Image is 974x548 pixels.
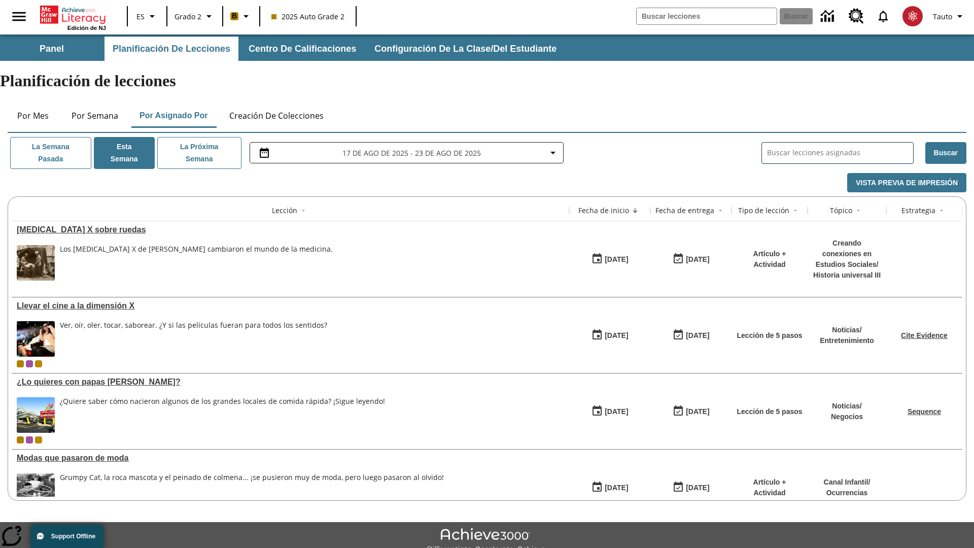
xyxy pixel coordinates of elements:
div: Grumpy Cat, la roca mascota y el peinado de colmena... ¡se pusieron muy de moda, pero luego pasar... [60,473,444,482]
p: Negocios [831,412,863,422]
p: Creando conexiones en Estudios Sociales / [813,238,881,270]
div: OL 2025 Auto Grade 3 [26,360,33,367]
div: Portada [40,4,106,31]
p: Historia universal III [813,270,881,281]
button: 06/30/26: Último día en que podrá accederse la lección [669,478,713,497]
button: Sort [629,204,641,217]
input: Buscar lecciones asignadas [767,146,913,160]
div: Grumpy Cat, la roca mascota y el peinado de colmena... ¡se pusieron muy de moda, pero luego pasar... [60,473,444,509]
button: Abrir el menú lateral [4,2,34,31]
div: Tipo de lección [738,205,789,216]
button: Esta semana [94,137,155,169]
div: Rayos X sobre ruedas [17,225,564,234]
button: Creación de colecciones [221,104,332,128]
div: Clase actual [17,360,24,367]
button: Lenguaje: ES, Selecciona un idioma [131,7,163,25]
button: 07/26/25: Primer día en que estuvo disponible la lección [588,402,632,421]
div: New 2025 class [35,436,42,443]
button: Support Offline [30,525,103,548]
a: Notificaciones [870,3,896,29]
button: La próxima semana [157,137,241,169]
div: Llevar el cine a la dimensión X [17,301,564,311]
button: Perfil/Configuración [929,7,970,25]
button: Por mes [8,104,58,128]
button: 08/20/25: Último día en que podrá accederse la lección [669,250,713,269]
a: Centro de información [815,3,843,30]
a: Portada [40,5,106,25]
div: Ver, oír, oler, tocar, saborear. ¿Y si las películas fueran para todos los sentidos? [60,321,327,357]
button: 07/19/25: Primer día en que estuvo disponible la lección [588,478,632,497]
div: [DATE] [686,253,709,266]
button: 08/24/25: Último día en que podrá accederse la lección [669,326,713,345]
img: Uno de los primeros locales de McDonald's, con el icónico letrero rojo y los arcos amarillos. [17,397,55,433]
span: Edición de NJ [67,25,106,31]
div: [DATE] [686,405,709,418]
div: Lección [272,205,297,216]
p: Canal Infantil / [824,477,871,488]
div: [DATE] [605,329,628,342]
p: Artículo + Actividad [737,249,803,270]
img: avatar image [902,6,923,26]
div: ¿Quiere saber cómo nacieron algunos de los grandes locales de comida rápida? ¡Sigue leyendo! [60,397,385,406]
button: Panel [1,37,102,61]
button: Escoja un nuevo avatar [896,3,929,29]
a: Cite Evidence [901,331,948,339]
a: Llevar el cine a la dimensión X, Lecciones [17,301,564,311]
button: Sort [789,204,802,217]
div: Ver, oír, oler, tocar, saborear. ¿Y si las películas fueran para todos los sentidos? [60,321,327,330]
button: Seleccione el intervalo de fechas opción del menú [254,147,559,159]
img: El panel situado frente a los asientos rocía con agua nebulizada al feliz público en un cine equi... [17,321,55,357]
svg: Collapse Date Range Filter [547,147,559,159]
p: Ocurrencias [824,488,871,498]
div: ¿Lo quieres con papas fritas? [17,378,564,387]
a: Modas que pasaron de moda, Lecciones [17,454,564,463]
div: Modas que pasaron de moda [17,454,564,463]
p: Lección de 5 pasos [737,406,802,417]
div: [DATE] [686,329,709,342]
button: Buscar [925,142,966,164]
img: foto en blanco y negro de una chica haciendo girar unos hula-hulas en la década de 1950 [17,473,55,509]
div: OL 2025 Auto Grade 3 [26,436,33,443]
button: Por asignado por [131,104,216,128]
a: ¿Lo quieres con papas fritas?, Lecciones [17,378,564,387]
div: Tópico [830,205,852,216]
button: Centro de calificaciones [240,37,364,61]
a: Sequence [908,407,941,416]
img: Foto en blanco y negro de dos personas uniformadas colocando a un hombre en una máquina de rayos ... [17,245,55,281]
p: Lección de 5 pasos [737,330,802,341]
input: Buscar campo [637,8,777,24]
a: Rayos X sobre ruedas, Lecciones [17,225,564,234]
div: New 2025 class [35,360,42,367]
span: Tauto [933,11,952,22]
button: Configuración de la clase/del estudiante [366,37,565,61]
span: 17 de ago de 2025 - 23 de ago de 2025 [342,148,481,158]
a: Centro de recursos, Se abrirá en una pestaña nueva. [843,3,870,30]
p: Entretenimiento [820,335,874,346]
span: 2025 Auto Grade 2 [271,11,344,22]
span: ES [136,11,145,22]
button: 08/20/25: Primer día en que estuvo disponible la lección [588,250,632,269]
div: Fecha de inicio [578,205,629,216]
span: Support Offline [51,533,95,540]
div: Clase actual [17,436,24,443]
p: Noticias / [831,401,863,412]
button: Sort [935,204,948,217]
div: [DATE] [686,482,709,494]
span: Grado 2 [175,11,201,22]
div: Los [MEDICAL_DATA] X de [PERSON_NAME] cambiaron el mundo de la medicina. [60,245,333,254]
p: Artículo + Actividad [737,477,803,498]
span: B [232,10,237,22]
div: Los rayos X de Marie Curie cambiaron el mundo de la medicina. [60,245,333,281]
span: ¿Quiere saber cómo nacieron algunos de los grandes locales de comida rápida? ¡Sigue leyendo! [60,397,385,433]
button: Sort [852,204,864,217]
p: Noticias / [820,325,874,335]
button: Planificación de lecciones [105,37,238,61]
